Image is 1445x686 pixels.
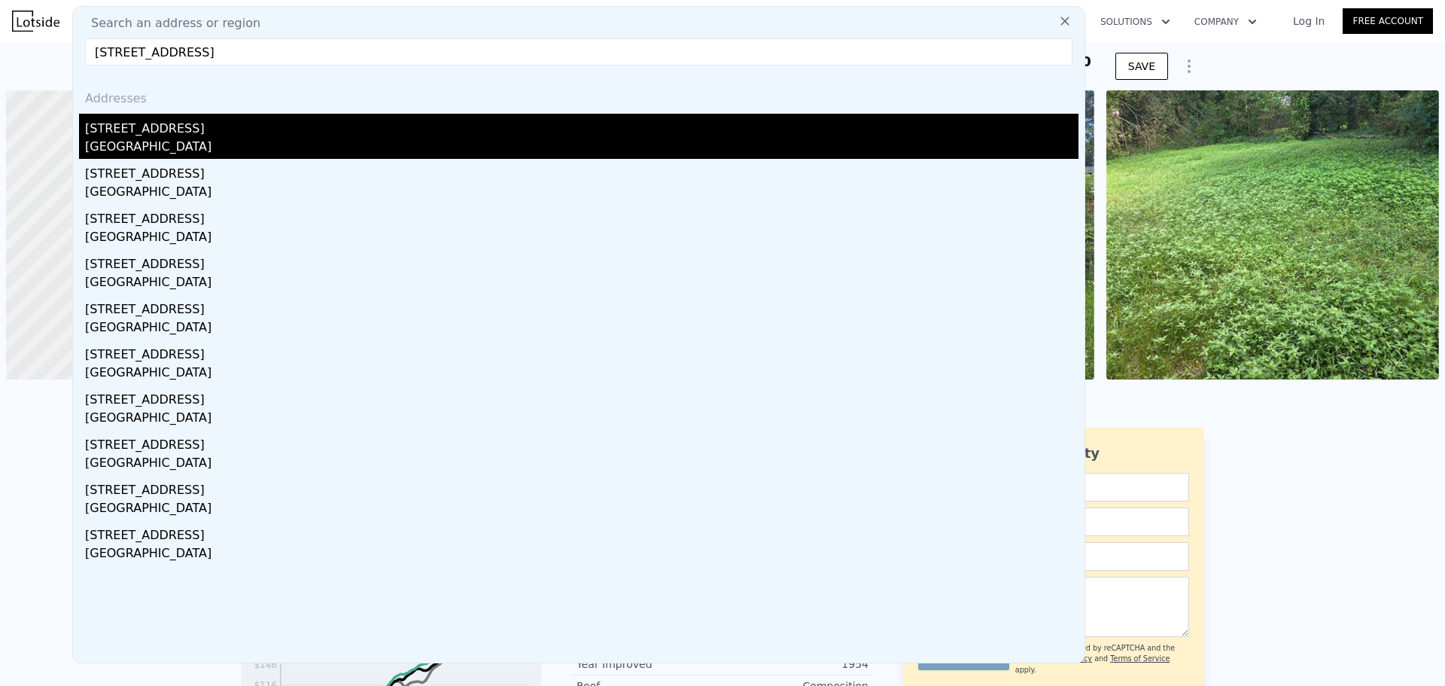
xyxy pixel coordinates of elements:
div: [GEOGRAPHIC_DATA] [85,273,1078,294]
span: Search an address or region [79,14,260,32]
div: [STREET_ADDRESS] [85,475,1078,499]
div: [GEOGRAPHIC_DATA] [85,409,1078,430]
a: Free Account [1343,8,1433,34]
img: Sale: 167489585 Parcel: 15286785 [1106,90,1439,380]
div: [STREET_ADDRESS] [85,114,1078,138]
button: Solutions [1088,8,1182,35]
div: [GEOGRAPHIC_DATA] [85,364,1078,385]
div: 1954 [722,657,869,672]
div: [STREET_ADDRESS] [85,294,1078,319]
div: [GEOGRAPHIC_DATA] [85,183,1078,204]
button: SAVE [1115,53,1168,80]
div: [STREET_ADDRESS] [85,204,1078,228]
div: [STREET_ADDRESS] [85,430,1078,454]
tspan: $146 [254,660,277,670]
div: Year Improved [576,657,722,672]
div: [GEOGRAPHIC_DATA] [85,499,1078,520]
div: [STREET_ADDRESS] [85,385,1078,409]
div: [GEOGRAPHIC_DATA] [85,319,1078,340]
div: This site is protected by reCAPTCHA and the Google and apply. [1015,643,1189,675]
input: Enter an address, city, region, neighborhood or zip code [85,38,1072,66]
div: [STREET_ADDRESS] [85,159,1078,183]
div: Addresses [79,78,1078,114]
img: Lotside [12,11,59,32]
button: Company [1182,8,1269,35]
div: [STREET_ADDRESS] [85,340,1078,364]
div: [GEOGRAPHIC_DATA] [85,454,1078,475]
div: [GEOGRAPHIC_DATA] [85,544,1078,566]
a: Log In [1275,14,1343,29]
div: [GEOGRAPHIC_DATA] [85,228,1078,249]
div: [STREET_ADDRESS] [85,249,1078,273]
button: Show Options [1174,51,1204,81]
div: [STREET_ADDRESS] [85,520,1078,544]
div: [GEOGRAPHIC_DATA] [85,138,1078,159]
a: Terms of Service [1110,654,1170,663]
